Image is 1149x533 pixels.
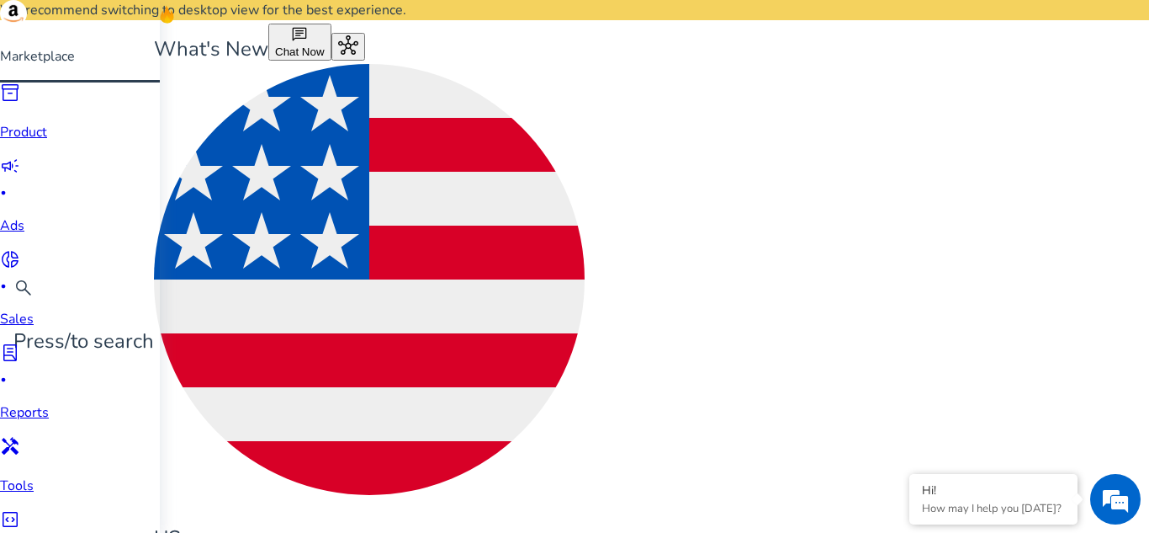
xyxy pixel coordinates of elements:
div: Hi! [922,482,1065,498]
span: hub [338,35,358,56]
p: How may I help you today? [922,501,1065,516]
span: chat [291,26,308,43]
span: Chat Now [275,45,325,58]
button: hub [331,33,365,61]
img: us.svg [154,64,585,495]
span: What's New [154,35,268,62]
button: chatChat Now [268,24,331,61]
